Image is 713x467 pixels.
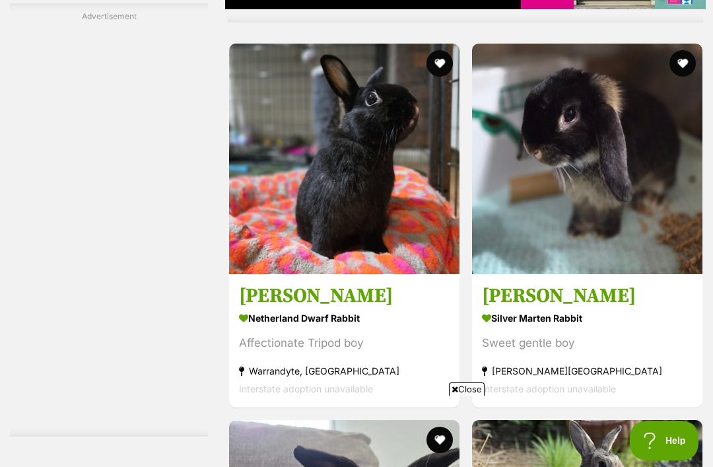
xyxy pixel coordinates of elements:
strong: Warrandyte, [GEOGRAPHIC_DATA] [239,362,450,380]
a: [PERSON_NAME] Netherland Dwarf Rabbit Affectionate Tripod boy Warrandyte, [GEOGRAPHIC_DATA] Inter... [229,273,459,408]
div: Affectionate Tripod boy [239,334,450,352]
a: [PERSON_NAME] Silver Marten Rabbit Sweet gentle boy [PERSON_NAME][GEOGRAPHIC_DATA] Interstate ado... [472,273,702,408]
strong: [PERSON_NAME][GEOGRAPHIC_DATA] [482,362,693,380]
iframe: Help Scout Beacon - Open [630,421,700,460]
div: Sweet gentle boy [482,334,693,352]
img: consumer-privacy-logo.png [1,1,12,12]
h3: [PERSON_NAME] [482,283,693,308]
img: Floyd - Silver Marten Rabbit [472,44,702,274]
span: Close [449,382,485,396]
div: Advertisement [10,3,208,437]
button: favourite [426,50,453,77]
button: favourite [669,50,695,77]
h3: [PERSON_NAME] [239,283,450,308]
span: Interstate adoption unavailable [482,383,616,394]
span: Interstate adoption unavailable [239,383,373,394]
iframe: Advertisement [56,28,162,424]
strong: Netherland Dwarf Rabbit [239,308,450,328]
strong: Silver Marten Rabbit [482,308,693,328]
img: Stevie - Netherland Dwarf Rabbit [229,44,459,274]
iframe: Advertisement [36,401,677,460]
